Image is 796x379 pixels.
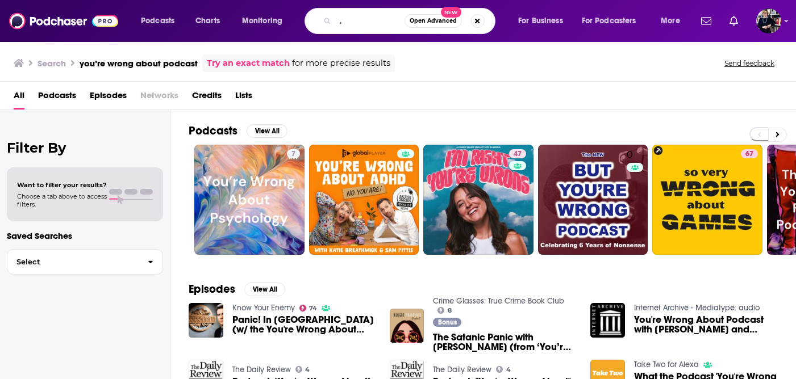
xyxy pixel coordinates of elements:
[405,14,462,28] button: Open AdvancedNew
[315,8,506,34] div: Search podcasts, credits, & more...
[232,303,295,313] a: Know Your Enemy
[247,124,287,138] button: View All
[634,303,760,313] a: Internet Archive - Mediatype: audio
[582,13,636,29] span: For Podcasters
[510,12,577,30] button: open menu
[299,305,318,311] a: 74
[38,86,76,110] a: Podcasts
[37,58,66,69] h3: Search
[433,332,577,352] a: The Satanic Panic with Sarah Marshall (from ‘You’re Wrong About’ Podcast)
[235,86,252,110] a: Lists
[189,124,287,138] a: PodcastsView All
[514,149,522,160] span: 47
[232,315,376,334] span: Panic! In [GEOGRAPHIC_DATA] (w/ the You're Wrong About podcast)
[390,309,424,343] img: The Satanic Panic with Sarah Marshall (from ‘You’re Wrong About’ Podcast)
[745,149,753,160] span: 67
[292,57,390,70] span: for more precise results
[441,7,461,18] span: New
[232,365,291,374] a: The Daily Review
[448,308,452,313] span: 8
[140,86,178,110] span: Networks
[433,296,564,306] a: Crime Glasses: True Crime Book Club
[697,11,716,31] a: Show notifications dropdown
[242,13,282,29] span: Monitoring
[756,9,781,33] span: Logged in as ndewey
[410,18,457,24] span: Open Advanced
[661,13,680,29] span: More
[496,366,511,373] a: 4
[652,145,762,255] a: 67
[725,11,743,31] a: Show notifications dropdown
[309,306,317,311] span: 74
[291,149,295,160] span: 7
[194,145,305,255] a: 7
[756,9,781,33] img: User Profile
[14,86,24,110] a: All
[195,13,220,29] span: Charts
[574,12,653,30] button: open menu
[17,192,107,208] span: Choose a tab above to access filters.
[437,307,452,314] a: 8
[518,13,563,29] span: For Business
[653,12,694,30] button: open menu
[538,145,648,255] a: 0
[509,149,526,158] a: 47
[189,124,237,138] h2: Podcasts
[189,282,285,296] a: EpisodesView All
[295,366,310,373] a: 4
[634,315,778,334] span: You're Wrong About Podcast with [PERSON_NAME] and [PERSON_NAME]
[207,57,290,70] a: Try an exact match
[741,149,758,158] a: 67
[234,12,297,30] button: open menu
[634,315,778,334] a: You're Wrong About Podcast with Sarah Marshall and Matthew Hobbes
[721,58,778,68] button: Send feedback
[80,58,198,69] h3: you’re wrong about podcast
[133,12,189,30] button: open menu
[634,360,699,369] a: Take Two for Alexa
[7,140,163,156] h2: Filter By
[9,10,118,32] img: Podchaser - Follow, Share and Rate Podcasts
[287,149,300,158] a: 7
[7,249,163,275] button: Select
[506,367,511,372] span: 4
[244,283,285,296] button: View All
[627,149,644,250] div: 0
[17,181,107,189] span: Want to filter your results?
[192,86,222,110] a: Credits
[189,282,235,296] h2: Episodes
[232,315,376,334] a: Panic! In America (w/ the You're Wrong About podcast)
[188,12,227,30] a: Charts
[7,258,139,266] span: Select
[7,230,163,241] p: Saved Searches
[189,303,223,338] img: Panic! In America (w/ the You're Wrong About podcast)
[438,319,457,326] span: Bonus
[423,145,534,255] a: 47
[433,332,577,352] span: The Satanic Panic with [PERSON_NAME] (from ‘You’re Wrong About’ Podcast)
[90,86,127,110] a: Episodes
[141,13,174,29] span: Podcasts
[336,12,405,30] input: Search podcasts, credits, & more...
[590,303,625,338] img: You're Wrong About Podcast with Sarah Marshall and Matthew Hobbes
[756,9,781,33] button: Show profile menu
[433,365,491,374] a: The Daily Review
[305,367,310,372] span: 4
